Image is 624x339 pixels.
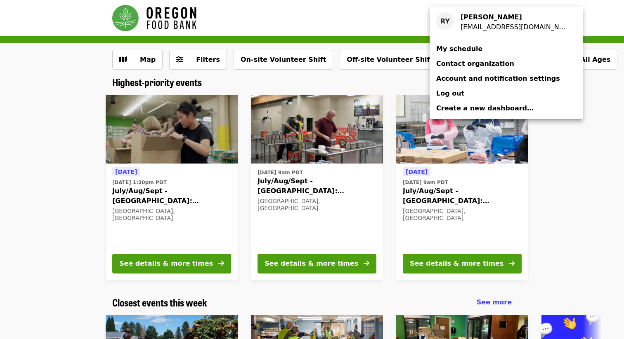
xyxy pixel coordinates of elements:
[430,86,583,101] a: Log out
[430,101,583,116] a: Create a new dashboard…
[430,10,583,35] a: RY[PERSON_NAME][EMAIL_ADDRESS][DOMAIN_NAME]
[436,60,514,68] span: Contact organization
[436,104,534,112] span: Create a new dashboard…
[436,45,482,53] span: My schedule
[430,56,583,71] a: Contact organization
[436,12,454,30] div: RY
[436,75,560,82] span: Account and notification settings
[461,13,522,21] strong: [PERSON_NAME]
[430,42,583,56] a: My schedule
[461,22,570,32] div: rayyang114@gmail.com
[436,89,464,97] span: Log out
[430,71,583,86] a: Account and notification settings
[461,12,570,22] div: Ray Yang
